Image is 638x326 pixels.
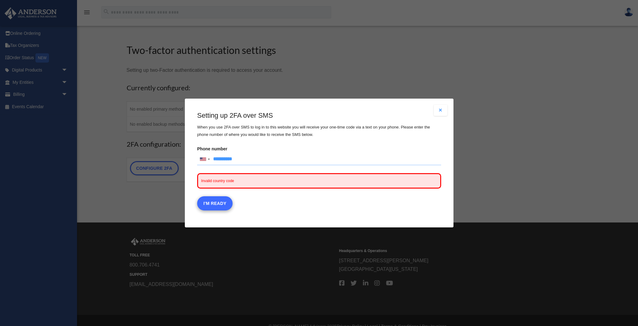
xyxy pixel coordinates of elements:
[197,196,233,210] button: I'm Ready
[197,153,441,165] input: Phone numberList of countries
[197,145,441,165] label: Phone number
[434,105,447,116] button: Close modal
[197,111,441,120] h3: Setting up 2FA over SMS
[197,153,212,165] div: United States: +1
[197,124,441,138] p: When you use 2FA over SMS to log in to this website you will receive your one-time code via a tex...
[197,173,441,189] span: Invalid country code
